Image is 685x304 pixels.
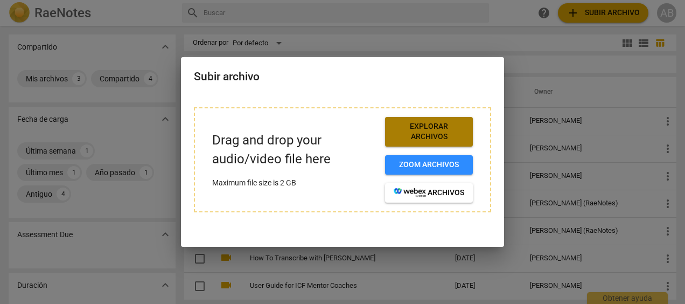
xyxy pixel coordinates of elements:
[194,70,491,84] h2: Subir archivo
[212,131,376,169] p: Drag and drop your audio/video file here
[394,188,464,198] span: archivos
[394,121,464,142] span: Explorar archivos
[394,160,464,170] span: Zoom archivos
[212,177,376,189] p: Maximum file size is 2 GB
[385,117,473,147] button: Explorar archivos
[385,183,473,203] button: archivos
[385,155,473,175] button: Zoom archivos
